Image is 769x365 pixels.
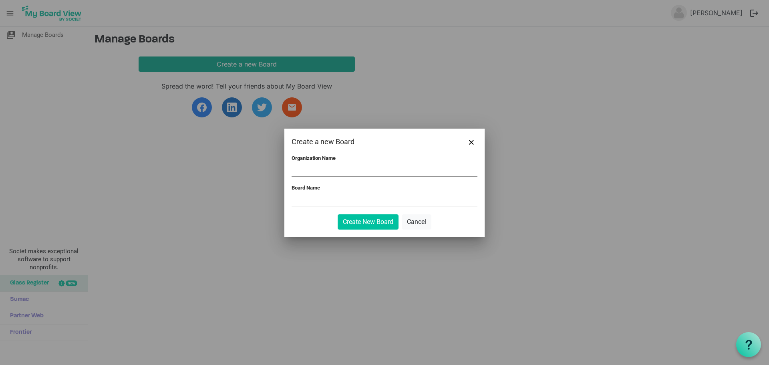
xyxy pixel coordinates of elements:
[292,155,336,161] label: Organization Name
[465,136,477,148] button: Close
[292,185,320,191] label: Board Name
[338,214,399,230] button: Create New Board
[402,214,431,230] button: Cancel
[292,136,440,148] div: Create a new Board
